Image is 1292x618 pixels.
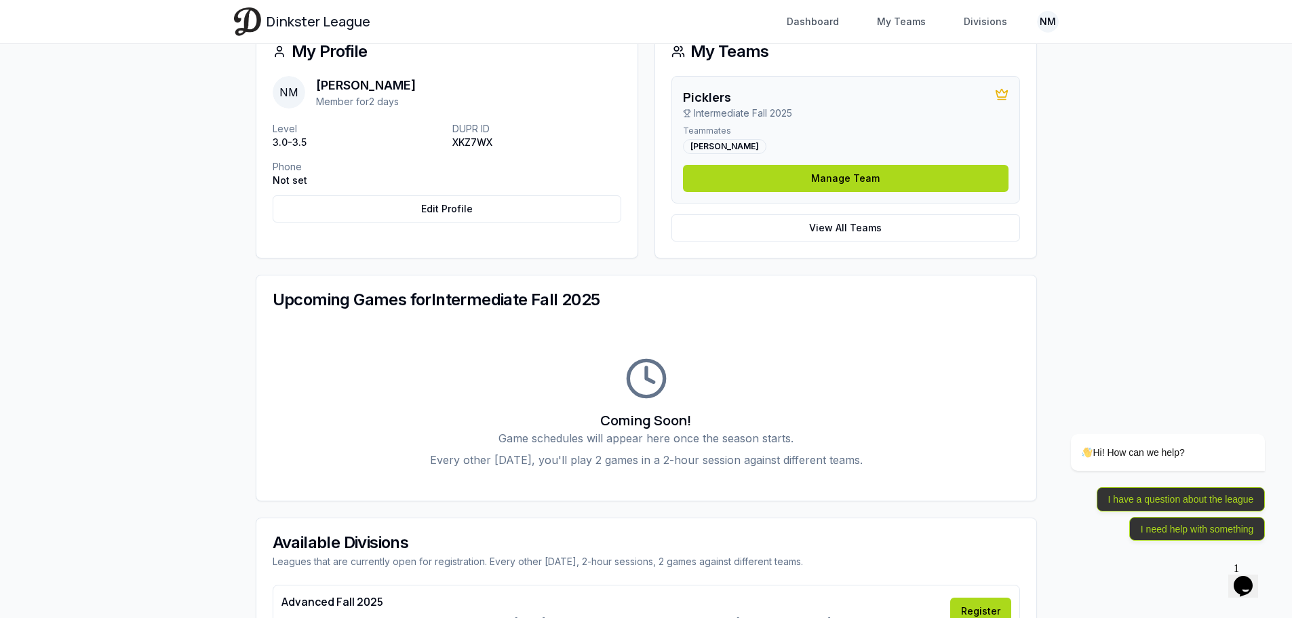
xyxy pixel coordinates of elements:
[273,535,1020,551] div: Available Divisions
[779,9,847,34] a: Dashboard
[869,9,934,34] a: My Teams
[1228,557,1272,598] iframe: chat widget
[316,95,416,109] p: Member for 2 days
[1037,11,1059,33] button: NM
[281,594,942,610] h4: Advanced Fall 2025
[671,214,1020,242] a: View All Teams
[316,76,416,95] p: [PERSON_NAME]
[273,174,442,187] p: Not set
[273,430,1020,446] p: Game schedules will appear here once the season starts.
[234,7,261,35] img: Dinkster
[273,136,442,149] p: 3.0-3.5
[452,136,621,149] p: XKZ7WX
[683,88,792,107] h3: Picklers
[273,452,1020,468] p: Every other [DATE], you'll play 2 games in a 2-hour session against different teams.
[273,195,621,223] a: Edit Profile
[234,7,370,35] a: Dinkster League
[273,411,1020,430] h3: Coming Soon!
[273,555,1020,568] div: Leagues that are currently open for registration. Every other [DATE], 2-hour sessions, 2 games ag...
[452,122,621,136] p: DUPR ID
[683,165,1009,192] a: Manage Team
[273,122,442,136] p: Level
[683,139,766,154] div: [PERSON_NAME]
[683,125,1009,136] p: Teammates
[956,9,1015,34] a: Divisions
[273,160,442,174] p: Phone
[273,76,305,109] span: NM
[273,292,1020,308] div: Upcoming Games for Intermediate Fall 2025
[683,107,792,120] p: Intermediate Fall 2025
[1027,311,1272,550] iframe: chat widget
[273,43,621,60] div: My Profile
[267,12,370,31] span: Dinkster League
[671,43,1020,60] div: My Teams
